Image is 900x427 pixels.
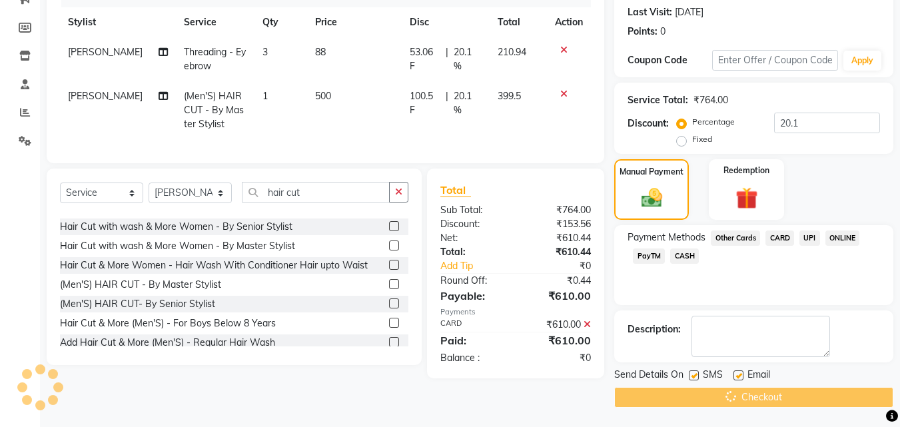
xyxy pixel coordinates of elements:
[454,89,482,117] span: 20.1 %
[454,45,482,73] span: 20.1 %
[430,288,516,304] div: Payable:
[723,165,769,177] label: Redemption
[516,217,601,231] div: ₹153.56
[440,183,471,197] span: Total
[430,231,516,245] div: Net:
[430,332,516,348] div: Paid:
[516,332,601,348] div: ₹610.00
[490,7,548,37] th: Total
[60,258,368,272] div: Hair Cut & More Women - Hair Wash With Conditioner Hair upto Waist
[68,90,143,102] span: [PERSON_NAME]
[628,322,681,336] div: Description:
[799,230,820,246] span: UPI
[516,318,601,332] div: ₹610.00
[184,90,244,130] span: (Men'S) HAIR CUT - By Master Stylist
[60,220,292,234] div: Hair Cut with wash & More Women - By Senior Stylist
[692,133,712,145] label: Fixed
[430,245,516,259] div: Total:
[430,203,516,217] div: Sub Total:
[692,116,735,128] label: Percentage
[242,182,390,203] input: Search or Scan
[729,185,765,212] img: _gift.svg
[430,318,516,332] div: CARD
[430,351,516,365] div: Balance :
[628,25,658,39] div: Points:
[430,259,530,273] a: Add Tip
[516,351,601,365] div: ₹0
[254,7,307,37] th: Qty
[620,166,683,178] label: Manual Payment
[410,45,440,73] span: 53.06 F
[446,89,448,117] span: |
[628,5,672,19] div: Last Visit:
[430,274,516,288] div: Round Off:
[60,316,276,330] div: Hair Cut & More (Men'S) - For Boys Below 8 Years
[628,53,711,67] div: Coupon Code
[516,231,601,245] div: ₹610.44
[703,368,723,384] span: SMS
[635,186,669,210] img: _cash.svg
[262,46,268,58] span: 3
[307,7,402,37] th: Price
[60,239,295,253] div: Hair Cut with wash & More Women - By Master Stylist
[516,203,601,217] div: ₹764.00
[670,248,699,264] span: CASH
[660,25,666,39] div: 0
[547,7,591,37] th: Action
[176,7,255,37] th: Service
[60,297,215,311] div: (Men'S) HAIR CUT- By Senior Stylist
[765,230,794,246] span: CARD
[60,278,221,292] div: (Men'S) HAIR CUT - By Master Stylist
[516,274,601,288] div: ₹0.44
[498,90,521,102] span: 399.5
[60,336,275,350] div: Add Hair Cut & More (Men'S) - Regular Hair Wash
[628,117,669,131] div: Discount:
[430,217,516,231] div: Discount:
[711,230,760,246] span: Other Cards
[614,368,683,384] span: Send Details On
[402,7,490,37] th: Disc
[68,46,143,58] span: [PERSON_NAME]
[498,46,526,58] span: 210.94
[184,46,246,72] span: Threading - Eyebrow
[628,230,705,244] span: Payment Methods
[516,288,601,304] div: ₹610.00
[675,5,703,19] div: [DATE]
[747,368,770,384] span: Email
[262,90,268,102] span: 1
[693,93,728,107] div: ₹764.00
[825,230,860,246] span: ONLINE
[516,245,601,259] div: ₹610.44
[60,7,176,37] th: Stylist
[633,248,665,264] span: PayTM
[628,93,688,107] div: Service Total:
[440,306,591,318] div: Payments
[446,45,448,73] span: |
[712,50,838,71] input: Enter Offer / Coupon Code
[315,90,331,102] span: 500
[530,259,602,273] div: ₹0
[410,89,440,117] span: 100.5 F
[315,46,326,58] span: 88
[843,51,881,71] button: Apply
